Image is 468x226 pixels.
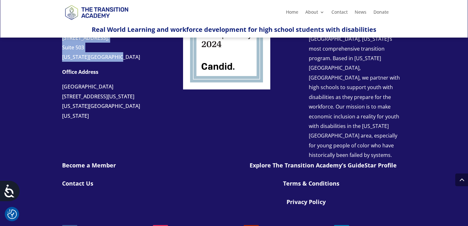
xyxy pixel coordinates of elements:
a: Become a Member [62,161,116,169]
button: Cookie Settings [7,209,17,219]
div: Suite 503 [62,43,164,52]
div: [STREET_ADDRESS], [62,33,164,43]
a: News [355,10,366,17]
div: [US_STATE][GEOGRAPHIC_DATA] [62,52,164,62]
img: Screenshot 2024-06-22 at 11.34.49 AM [183,4,270,89]
p: [GEOGRAPHIC_DATA] [US_STATE][GEOGRAPHIC_DATA][US_STATE] [62,82,164,126]
span: Real World Learning and workforce development for high school students with disabilities [92,25,376,34]
a: Terms & Conditions [283,180,339,187]
a: Explore The Transition Academy’s GuideStar Profile [250,161,397,169]
a: Logo-Noticias [62,19,131,25]
strong: Office Address [62,68,98,75]
a: Contact Us [62,180,93,187]
a: About [305,10,324,17]
a: Logo-Noticias [183,85,270,91]
span: [STREET_ADDRESS][US_STATE] [62,93,134,100]
img: Revisit consent button [7,209,17,219]
img: TTA Brand_TTA Primary Logo_Horizontal_Light BG [62,1,131,24]
a: Contact [331,10,348,17]
a: Privacy Policy [287,198,326,206]
a: Donate [373,10,389,17]
a: Home [286,10,298,17]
